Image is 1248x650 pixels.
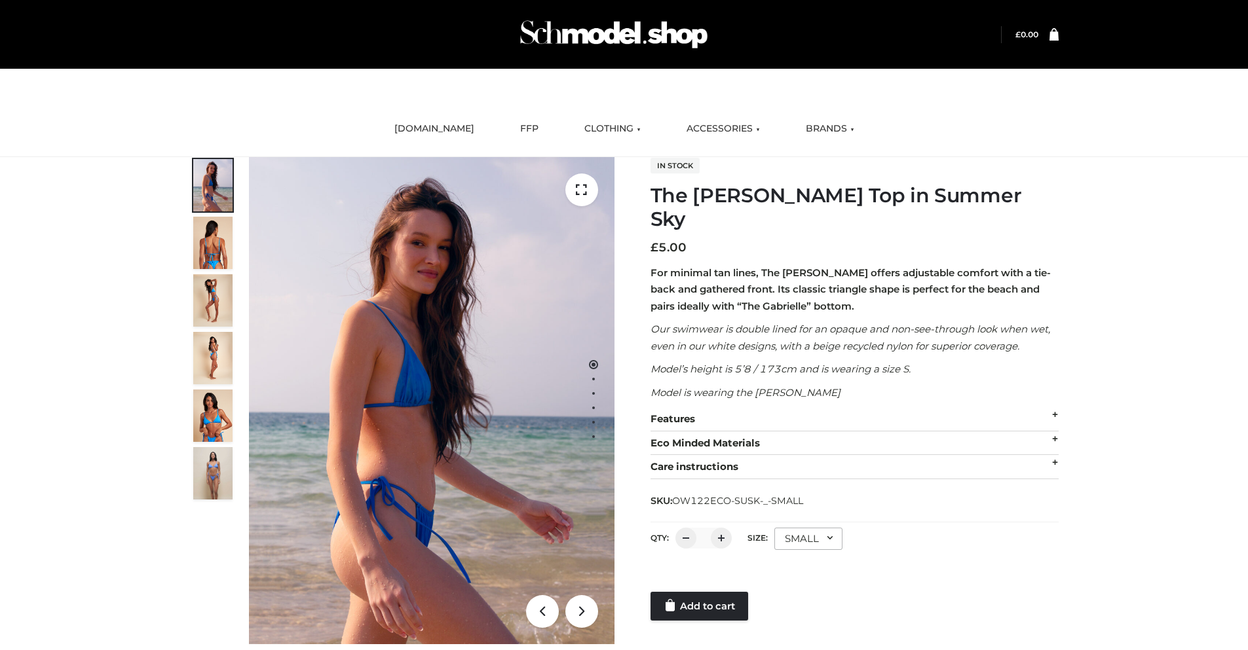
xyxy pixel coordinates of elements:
[651,533,669,543] label: QTY:
[651,240,658,255] span: £
[651,431,1059,456] div: Eco Minded Materials
[651,493,804,509] span: SKU:
[193,332,233,384] img: 3.Alex-top_CN-1-1-2.jpg
[575,115,651,143] a: CLOTHING
[1015,29,1038,39] a: £0.00
[516,9,712,60] img: Schmodel Admin 964
[677,115,770,143] a: ACCESSORIES
[796,115,864,143] a: BRANDS
[193,159,233,211] img: 1.Alex-top_SS-1_4464b1e7-c2c9-4e4b-a62c-58381cd673c0-1.jpg
[651,363,911,375] em: Model’s height is 5’8 / 173cm and is wearing a size S.
[651,386,841,399] em: Model is wearing the [PERSON_NAME]
[385,115,484,143] a: [DOMAIN_NAME]
[651,323,1050,352] em: Our swimwear is double lined for an opaque and non-see-through look when wet, even in our white d...
[193,447,233,499] img: SSVC.jpg
[651,407,1059,431] div: Features
[651,184,1059,231] h1: The [PERSON_NAME] Top in Summer Sky
[193,274,233,327] img: 4.Alex-top_CN-1-1-2.jpg
[249,157,615,644] img: 1.Alex-top_SS-1_4464b1e7-c2c9-4e4b-a62c-58381cd673c0 (1)
[651,266,1051,312] strong: For minimal tan lines, The [PERSON_NAME] offers adjustable comfort with a tie-back and gathered f...
[651,158,700,173] span: In stock
[193,217,233,269] img: 5.Alex-top_CN-1-1_1-1.jpg
[651,240,687,255] bdi: 5.00
[1015,29,1038,39] bdi: 0.00
[672,495,803,507] span: OW122ECO-SUSK-_-SMALL
[774,528,842,550] div: SMALL
[747,533,768,543] label: Size:
[651,455,1059,479] div: Care instructions
[510,115,548,143] a: FFP
[193,389,233,442] img: 2.Alex-top_CN-1-1-2.jpg
[651,592,748,621] a: Add to cart
[1015,29,1021,39] span: £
